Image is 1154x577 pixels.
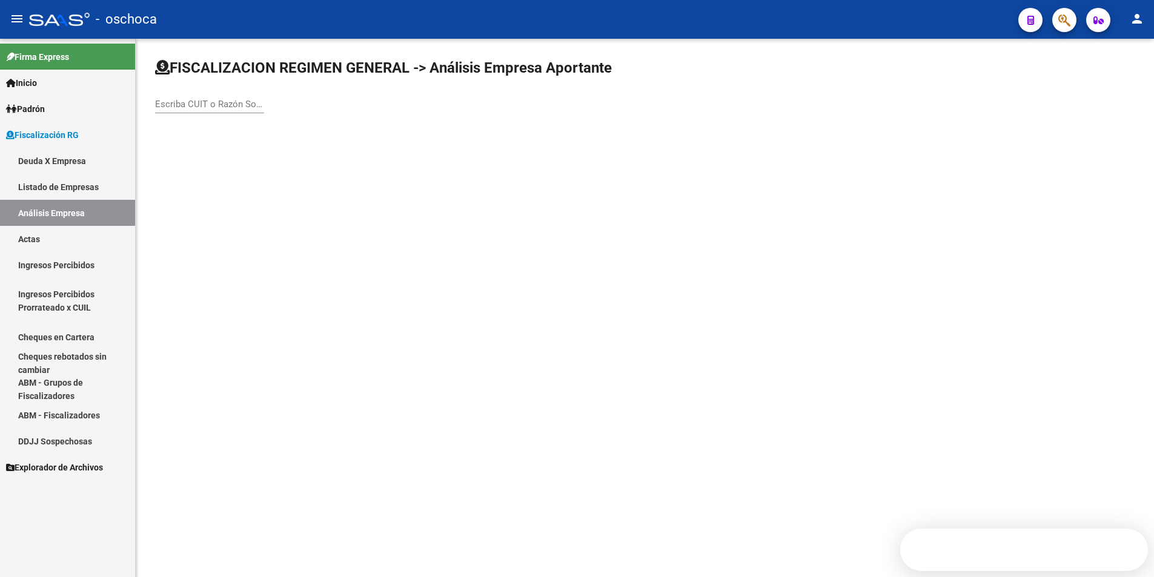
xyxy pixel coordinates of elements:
[6,128,79,142] span: Fiscalización RG
[96,6,157,33] span: - oschoca
[6,76,37,90] span: Inicio
[10,12,24,26] mat-icon: menu
[900,529,1148,571] iframe: Intercom live chat discovery launcher
[1130,12,1144,26] mat-icon: person
[6,50,69,64] span: Firma Express
[1113,536,1142,565] iframe: Intercom live chat
[155,58,612,77] h1: FISCALIZACION REGIMEN GENERAL -> Análisis Empresa Aportante
[6,102,45,116] span: Padrón
[6,461,103,474] span: Explorador de Archivos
